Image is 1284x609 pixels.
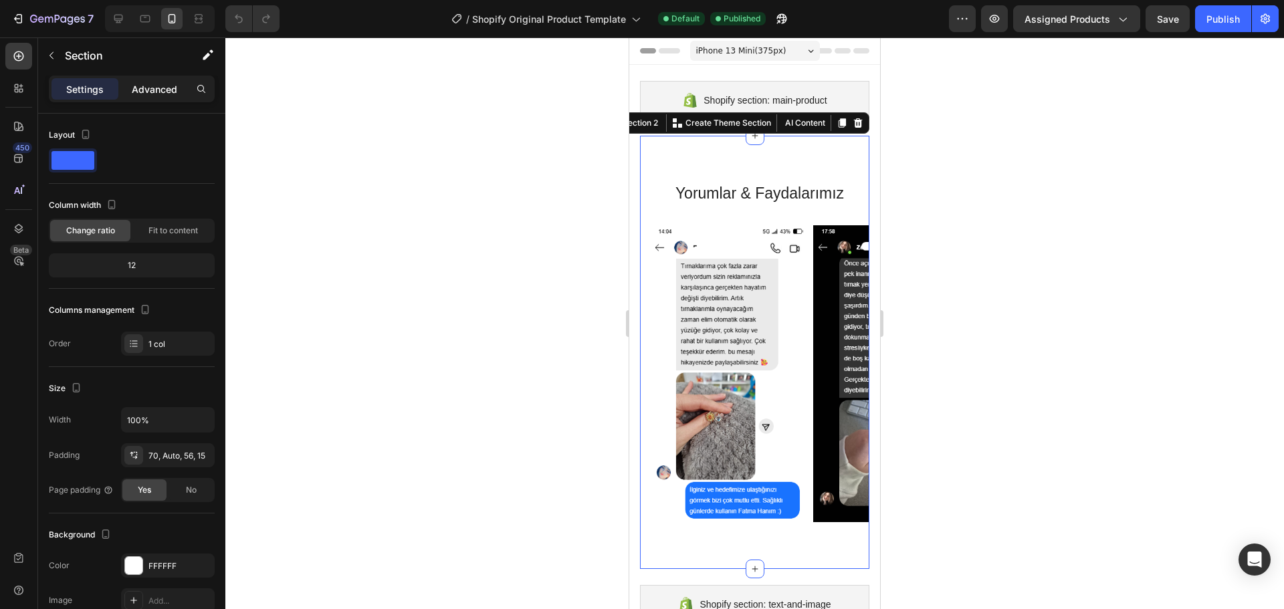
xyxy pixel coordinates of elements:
div: Column width [49,197,120,215]
div: Undo/Redo [225,5,280,32]
p: Create Theme Section [56,80,142,92]
span: Yes [138,484,151,496]
span: Default [671,13,700,25]
iframe: Design area [629,37,880,609]
input: Auto [122,408,214,432]
button: AI Content [150,78,199,94]
span: / [466,12,469,26]
div: Background [49,526,114,544]
span: Published [724,13,760,25]
p: 7 [88,11,94,27]
p: Section [65,47,175,64]
div: 70, Auto, 56, 15 [148,450,211,462]
div: Beta [10,245,32,255]
button: Publish [1195,5,1251,32]
span: Assigned Products [1025,12,1110,26]
div: Page padding [49,484,114,496]
div: 1 col [148,338,211,350]
div: 450 [13,142,32,153]
span: Save [1157,13,1179,25]
div: Open Intercom Messenger [1239,543,1271,576]
div: Order [49,338,71,350]
button: Assigned Products [1013,5,1140,32]
div: Width [49,414,71,426]
div: Publish [1206,12,1240,26]
div: Image [49,594,72,606]
p: Settings [66,82,104,96]
span: Shopify section: text-and-image [70,559,201,575]
div: Size [49,380,84,398]
div: Add... [148,595,211,607]
img: gempages_586021222484017867-8217e355-72c9-4665-b269-8205f3e4c15b.png [184,188,342,485]
span: Change ratio [66,225,115,237]
p: Advanced [132,82,177,96]
div: Padding [49,449,80,461]
div: Color [49,560,70,572]
button: 7 [5,5,100,32]
span: Fit to content [148,225,198,237]
div: Layout [49,126,94,144]
span: Shopify Original Product Template [472,12,626,26]
div: Columns management [49,301,153,320]
button: Save [1146,5,1190,32]
span: No [186,484,197,496]
div: FFFFFF [148,560,211,572]
div: 12 [51,256,212,275]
